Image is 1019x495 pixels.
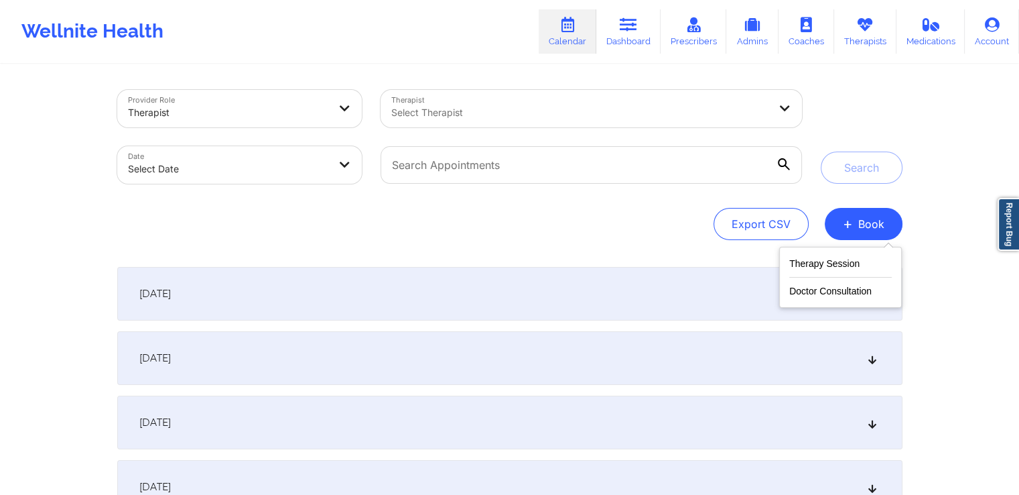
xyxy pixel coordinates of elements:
[661,9,727,54] a: Prescribers
[539,9,596,54] a: Calendar
[726,9,778,54] a: Admins
[965,9,1019,54] a: Account
[821,152,902,184] button: Search
[139,351,171,365] span: [DATE]
[778,9,834,54] a: Coaches
[139,287,171,300] span: [DATE]
[789,278,892,299] button: Doctor Consultation
[896,9,965,54] a: Medications
[825,208,902,240] button: +Book
[834,9,896,54] a: Therapists
[596,9,661,54] a: Dashboard
[843,220,853,227] span: +
[139,480,171,494] span: [DATE]
[381,146,801,184] input: Search Appointments
[128,154,329,184] div: Select Date
[139,416,171,429] span: [DATE]
[128,98,329,127] div: Therapist
[714,208,809,240] button: Export CSV
[998,198,1019,251] a: Report Bug
[789,256,892,278] button: Therapy Session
